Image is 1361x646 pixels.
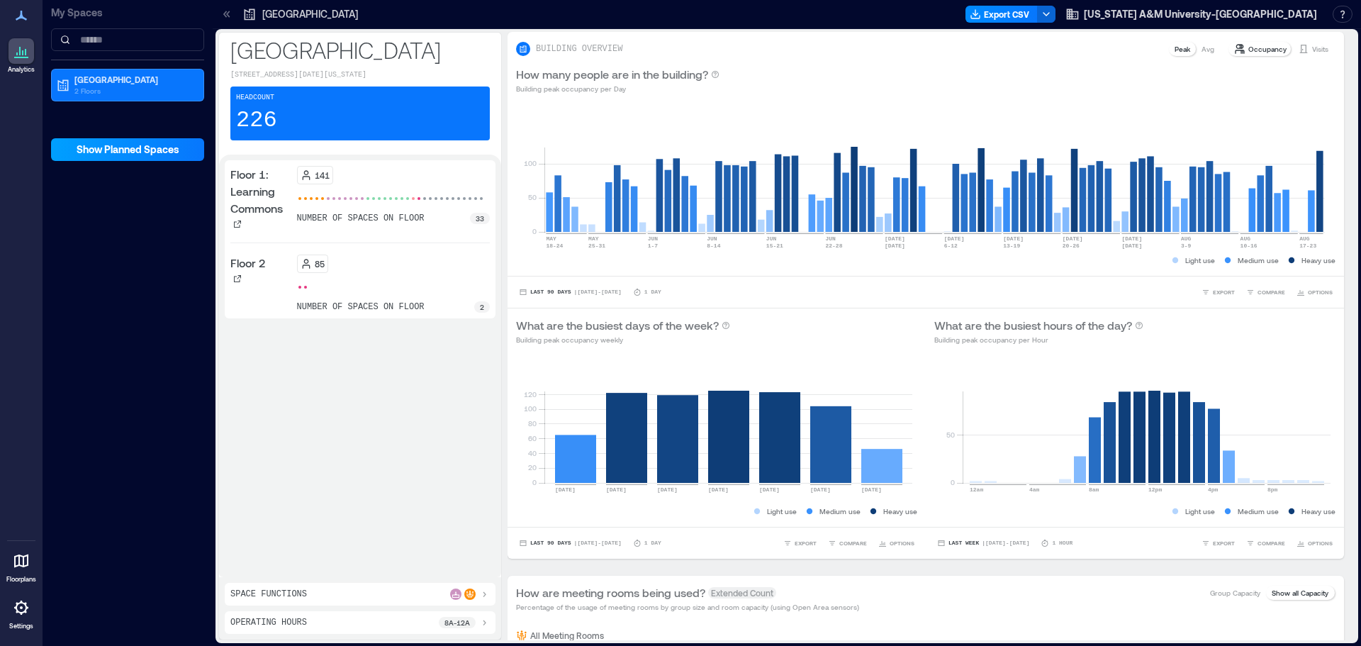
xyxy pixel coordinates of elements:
p: Analytics [8,65,35,74]
text: [DATE] [1063,235,1083,242]
tspan: 100 [524,404,537,413]
p: Group Capacity [1210,587,1260,598]
text: [DATE] [1121,243,1142,249]
text: JUN [707,235,717,242]
tspan: 0 [532,227,537,235]
button: COMPARE [1243,536,1288,550]
tspan: 50 [946,430,955,439]
p: Building peak occupancy weekly [516,334,730,345]
button: Export CSV [965,6,1038,23]
span: OPTIONS [1308,288,1333,296]
span: EXPORT [1213,288,1235,296]
text: [DATE] [944,235,965,242]
text: 4am [1029,486,1040,493]
p: [STREET_ADDRESS][DATE][US_STATE] [230,69,490,81]
p: [GEOGRAPHIC_DATA] [262,7,358,21]
text: 8-14 [707,243,720,249]
text: 20-26 [1063,243,1080,249]
p: Percentage of the usage of meeting rooms by group size and room capacity (using Open Area sensors) [516,601,859,613]
p: Medium use [1238,506,1279,517]
text: JUN [648,235,659,242]
tspan: 50 [528,193,537,201]
p: 141 [315,169,330,181]
text: [DATE] [810,486,831,493]
p: 8a - 12a [444,617,470,628]
p: How are meeting rooms being used? [516,584,705,601]
p: Floor 2 [230,255,266,272]
p: BUILDING OVERVIEW [536,43,622,55]
p: 2 Floors [74,85,194,96]
p: 2 [480,301,484,313]
span: EXPORT [795,539,817,547]
tspan: 40 [528,449,537,457]
text: 22-28 [825,243,842,249]
a: Analytics [4,34,39,78]
p: Settings [9,622,33,630]
p: number of spaces on floor [297,213,425,224]
p: What are the busiest hours of the day? [934,317,1132,334]
tspan: 20 [528,464,537,472]
text: 6-12 [944,243,958,249]
p: 85 [315,258,325,269]
text: [DATE] [708,486,729,493]
tspan: 100 [524,159,537,167]
p: Medium use [1238,255,1279,266]
p: Headcount [236,92,274,104]
text: 8pm [1267,486,1278,493]
button: Show Planned Spaces [51,138,204,161]
span: Show Planned Spaces [77,143,179,157]
p: number of spaces on floor [297,301,425,313]
button: EXPORT [1199,536,1238,550]
text: 13-19 [1003,243,1020,249]
button: Last 90 Days |[DATE]-[DATE] [516,536,625,550]
text: 4pm [1208,486,1219,493]
p: Avg [1202,43,1214,55]
text: 8am [1089,486,1099,493]
tspan: 120 [524,390,537,399]
text: [DATE] [885,243,905,249]
button: COMPARE [1243,285,1288,299]
span: COMPARE [839,539,867,547]
p: Light use [1185,506,1215,517]
p: Visits [1312,43,1328,55]
button: Last Week |[DATE]-[DATE] [934,536,1032,550]
button: [US_STATE] A&M University-[GEOGRAPHIC_DATA] [1061,3,1321,26]
text: 15-21 [766,243,783,249]
text: 3-9 [1181,243,1192,249]
text: [DATE] [555,486,576,493]
p: [GEOGRAPHIC_DATA] [230,35,490,64]
text: 1-7 [648,243,659,249]
p: Peak [1175,43,1190,55]
p: Light use [767,506,797,517]
span: OPTIONS [1308,539,1333,547]
text: AUG [1240,235,1251,242]
text: 17-23 [1299,243,1316,249]
button: EXPORT [1199,285,1238,299]
text: [DATE] [1003,235,1024,242]
span: EXPORT [1213,539,1235,547]
span: COMPARE [1258,288,1285,296]
tspan: 60 [528,434,537,442]
p: 33 [476,213,484,224]
p: 1 Day [644,539,661,547]
p: Floorplans [6,575,36,584]
button: OPTIONS [1294,285,1335,299]
p: Medium use [819,506,861,517]
p: 226 [236,106,277,135]
p: Heavy use [1301,506,1335,517]
text: [DATE] [606,486,627,493]
p: [GEOGRAPHIC_DATA] [74,74,194,85]
span: OPTIONS [890,539,914,547]
button: COMPARE [825,536,870,550]
text: JUN [825,235,836,242]
button: OPTIONS [1294,536,1335,550]
span: COMPARE [1258,539,1285,547]
p: Heavy use [883,506,917,517]
p: My Spaces [51,6,204,20]
text: JUN [766,235,777,242]
span: Extended Count [708,587,776,598]
p: How many people are in the building? [516,66,708,83]
p: All Meeting Rooms [530,630,604,641]
p: Floor 1: Learning Commons [230,166,291,217]
text: 12pm [1148,486,1162,493]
